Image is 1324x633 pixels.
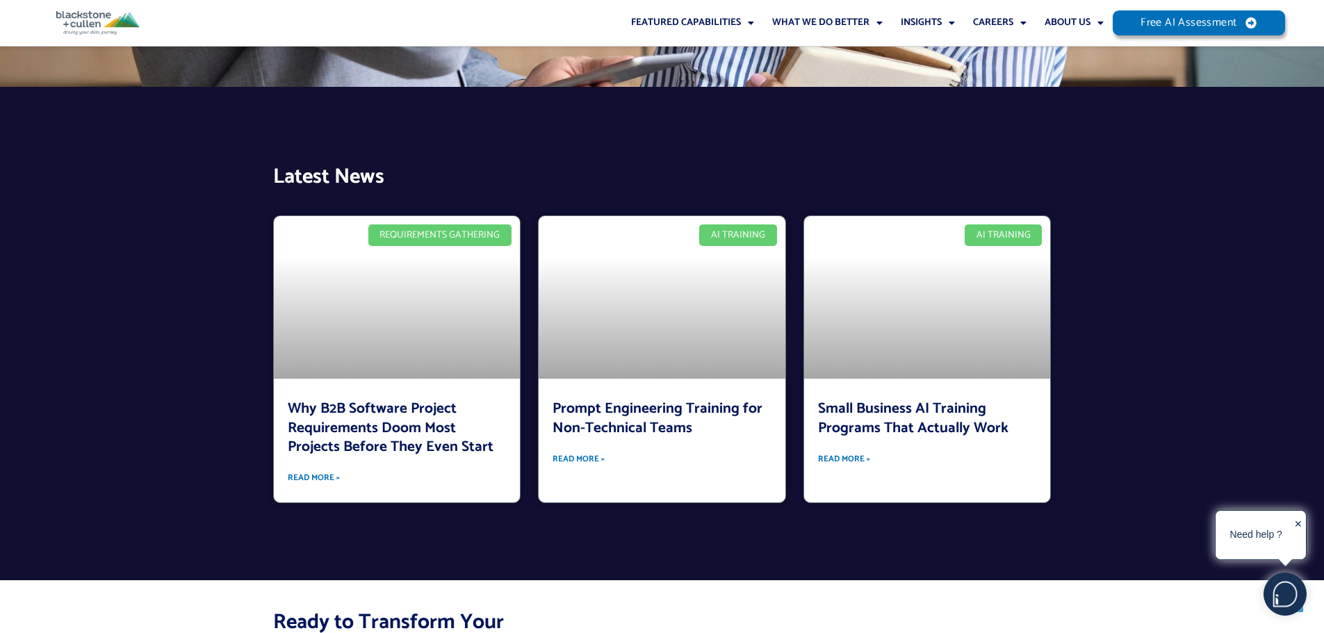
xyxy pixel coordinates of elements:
div: Need help ? [1218,513,1294,557]
div: AI Training [965,224,1043,246]
a: Prompt Engineering Training for Non-Technical Teams [553,397,762,439]
h2: Latest News [273,163,522,190]
div: Requirements Gathering [368,224,512,246]
a: Free AI Assessment [1113,10,1285,35]
a: prompt engineering training for non-technical teams [539,216,785,379]
span: Free AI Assessment [1141,17,1236,28]
a: Why B2B Software Project Requirements Doom Most Projects Before They Even Start [288,397,493,459]
a: Small Business AI Training Programs That Actually Work [818,397,1008,439]
div: AI Training [699,224,777,246]
a: Read more about Prompt Engineering Training for Non-Technical Teams [553,449,605,470]
a: Read more about Small Business AI Training Programs That Actually Work [818,449,870,470]
a: Read more about Why B2B Software Project Requirements Doom Most Projects Before They Even Start [288,468,340,488]
a: small business AI training programs [804,216,1051,379]
div: ✕ [1294,514,1302,557]
img: users%2F5SSOSaKfQqXq3cFEnIZRYMEs4ra2%2Fmedia%2Fimages%2F-Bulle%20blanche%20sans%20fond%20%2B%20ma... [1264,573,1306,615]
a: B2B Software Project Requirements [274,216,521,379]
